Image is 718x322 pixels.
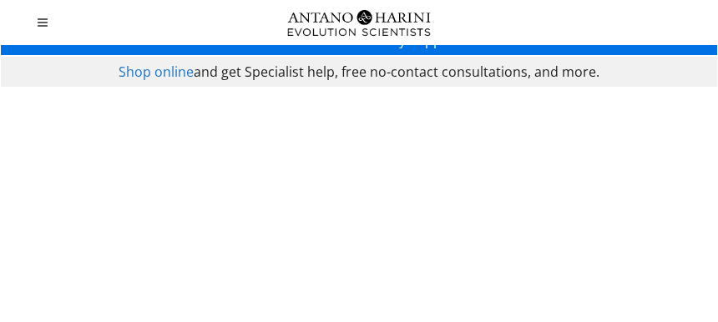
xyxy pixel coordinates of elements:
[281,2,437,44] img: Logo
[119,63,194,81] a: Shop online
[247,31,472,49] a: Free A&H Covid Recovery Support >
[194,63,599,81] span: and get Specialist help, free no-contact consultations, and more.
